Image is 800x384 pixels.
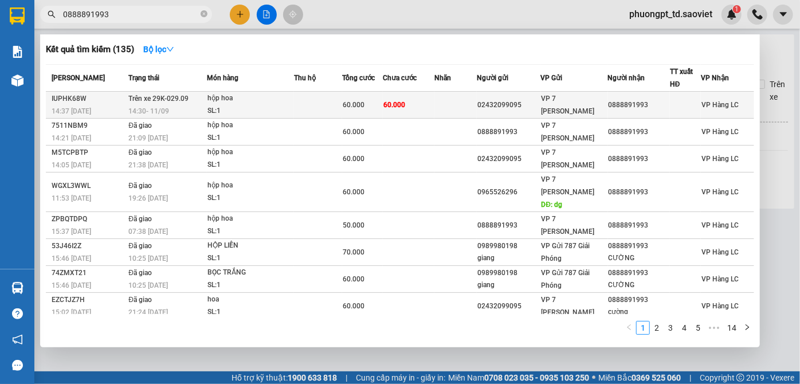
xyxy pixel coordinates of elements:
[701,275,739,283] span: VP Hàng LC
[383,101,405,109] span: 60.000
[207,293,293,306] div: hoa
[608,74,645,82] span: Người nhận
[477,186,540,198] div: 0965526296
[542,201,563,209] span: DĐ: dg
[52,228,91,236] span: 15:37 [DATE]
[691,321,705,335] li: 5
[52,267,125,279] div: 74ZMXT21
[650,322,663,334] a: 2
[343,101,364,109] span: 60.000
[705,321,723,335] li: Next 5 Pages
[622,321,636,335] button: left
[128,242,152,250] span: Đã giao
[744,324,751,331] span: right
[12,360,23,371] span: message
[701,188,739,196] span: VP Hàng LC
[701,248,739,256] span: VP Hàng LC
[207,159,293,171] div: SL: 1
[477,267,540,279] div: 0989980198
[11,75,23,87] img: warehouse-icon
[128,269,152,277] span: Đã giao
[477,153,540,165] div: 02432099095
[207,240,293,252] div: HỘP LIỀN
[52,93,125,105] div: IUPHK68W
[542,175,595,196] span: VP 7 [PERSON_NAME]
[48,10,56,18] span: search
[542,269,590,289] span: VP Gửi 787 Giải Phóng
[128,308,168,316] span: 21:24 [DATE]
[128,107,169,115] span: 14:30 - 11/09
[207,225,293,238] div: SL: 1
[207,252,293,265] div: SL: 1
[434,74,451,82] span: Nhãn
[343,302,364,310] span: 60.000
[692,322,704,334] a: 5
[542,95,595,115] span: VP 7 [PERSON_NAME]
[637,322,649,334] a: 1
[609,220,669,232] div: 0888891993
[701,221,739,229] span: VP Hàng LC
[542,296,595,316] span: VP 7 [PERSON_NAME]
[343,221,364,229] span: 50.000
[609,99,669,111] div: 0888891993
[52,180,125,192] div: WGXL3WWL
[52,120,125,132] div: 7511NBM9
[609,153,669,165] div: 0888891993
[52,161,91,169] span: 14:05 [DATE]
[609,279,669,291] div: CƯỜNG
[650,321,664,335] li: 2
[63,8,198,21] input: Tìm tên, số ĐT hoặc mã đơn
[128,228,168,236] span: 07:38 [DATE]
[701,101,739,109] span: VP Hàng LC
[678,322,691,334] a: 4
[12,308,23,319] span: question-circle
[207,92,293,105] div: hộp hoa
[134,40,183,58] button: Bộ lọcdown
[128,182,152,190] span: Đã giao
[128,281,168,289] span: 10:25 [DATE]
[542,242,590,262] span: VP Gửi 787 Giải Phóng
[52,213,125,225] div: ZPBQTDPQ
[52,308,91,316] span: 15:02 [DATE]
[343,188,364,196] span: 60.000
[670,68,693,88] span: TT xuất HĐ
[207,105,293,117] div: SL: 1
[46,44,134,56] h3: Kết quả tìm kiếm ( 135 )
[11,282,23,294] img: warehouse-icon
[52,194,91,202] span: 11:53 [DATE]
[128,95,189,103] span: Trên xe 29K-029.09
[207,132,293,144] div: SL: 1
[343,275,364,283] span: 60.000
[477,279,540,291] div: giang
[343,248,364,256] span: 70.000
[542,215,595,236] span: VP 7 [PERSON_NAME]
[636,321,650,335] li: 1
[541,74,563,82] span: VP Gửi
[723,321,740,335] li: 14
[701,302,739,310] span: VP Hàng LC
[342,74,375,82] span: Tổng cước
[477,99,540,111] div: 02432099095
[207,179,293,192] div: hộp hoa
[477,220,540,232] div: 0888891993
[207,279,293,292] div: SL: 1
[477,252,540,264] div: giang
[622,321,636,335] li: Previous Page
[207,306,293,319] div: SL: 1
[701,155,739,163] span: VP Hàng LC
[128,161,168,169] span: 21:38 [DATE]
[52,294,125,306] div: EZCTJZ7H
[677,321,691,335] li: 4
[609,240,669,252] div: 0888891993
[12,334,23,345] span: notification
[343,128,364,136] span: 60.000
[724,322,740,334] a: 14
[609,186,669,198] div: 0888891993
[343,155,364,163] span: 60.000
[477,74,508,82] span: Người gửi
[128,296,152,304] span: Đã giao
[477,240,540,252] div: 0989980198
[52,134,91,142] span: 14:21 [DATE]
[128,134,168,142] span: 21:09 [DATE]
[207,267,293,279] div: BỌC TRẮNG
